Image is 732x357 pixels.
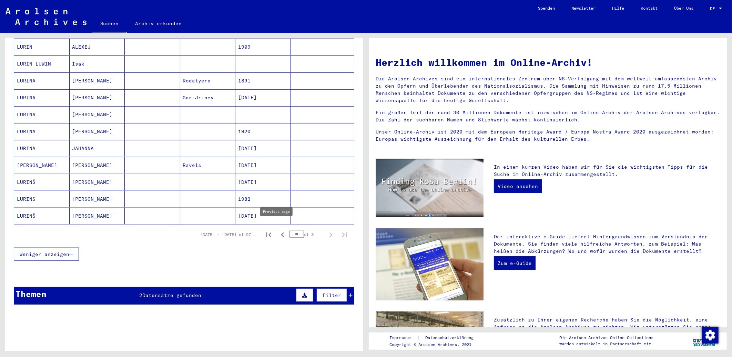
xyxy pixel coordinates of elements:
[235,72,291,89] mat-cell: 1891
[276,228,289,241] button: Previous page
[200,231,251,238] div: [DATE] – [DATE] of 57
[559,341,653,347] p: wurden entwickelt in Partnerschaft mit
[14,39,70,55] mat-cell: LURIN
[70,123,125,140] mat-cell: [PERSON_NAME]
[70,140,125,157] mat-cell: JAHANNA
[70,157,125,173] mat-cell: [PERSON_NAME]
[702,327,718,343] div: Zustimmung ändern
[390,341,482,348] p: Copyright © Arolsen Archives, 2021
[14,208,70,224] mat-cell: LURINŠ
[14,140,70,157] mat-cell: LÜRINA
[127,15,190,32] a: Archiv erkunden
[324,228,338,241] button: Next page
[323,292,341,298] span: Filter
[14,191,70,207] mat-cell: LURINS
[70,191,125,207] mat-cell: [PERSON_NAME]
[92,15,127,33] a: Suchen
[14,248,79,261] button: Weniger anzeigen
[14,157,70,173] mat-cell: [PERSON_NAME]
[14,123,70,140] mat-cell: LURINA
[376,228,484,300] img: eguide.jpg
[420,334,482,341] a: Datenschutzerklärung
[70,174,125,190] mat-cell: [PERSON_NAME]
[180,89,236,106] mat-cell: Gar-Jriney
[559,335,653,341] p: Die Arolsen Archives Online-Collections
[70,56,125,72] mat-cell: Isak
[702,327,719,344] img: Zustimmung ändern
[14,106,70,123] mat-cell: LURINA
[70,106,125,123] mat-cell: [PERSON_NAME]
[70,208,125,224] mat-cell: [PERSON_NAME]
[235,208,291,224] mat-cell: [DATE]
[16,288,47,300] div: Themen
[6,8,87,25] img: Arolsen_neg.svg
[494,233,720,255] p: Der interaktive e-Guide liefert Hintergrundwissen zum Verständnis der Dokumente. Sie finden viele...
[376,109,720,123] p: Ein großer Teil der rund 30 Millionen Dokumente ist inzwischen im Online-Archiv der Arolsen Archi...
[235,123,291,140] mat-cell: 1920
[390,334,417,341] a: Impressum
[338,228,352,241] button: Last page
[494,256,536,270] a: Zum e-Guide
[235,191,291,207] mat-cell: 1982
[180,72,236,89] mat-cell: Rodatyere
[180,157,236,173] mat-cell: Ravels
[376,159,484,217] img: video.jpg
[494,316,720,345] p: Zusätzlich zu Ihrer eigenen Recherche haben Sie die Möglichkeit, eine Anfrage an die Arolsen Arch...
[70,72,125,89] mat-cell: [PERSON_NAME]
[317,289,347,302] button: Filter
[20,251,69,257] span: Weniger anzeigen
[376,55,720,70] h1: Herzlich willkommen im Online-Archiv!
[235,89,291,106] mat-cell: [DATE]
[14,89,70,106] mat-cell: LURINA
[235,140,291,157] mat-cell: [DATE]
[70,39,125,55] mat-cell: ALEXEJ
[235,174,291,190] mat-cell: [DATE]
[143,292,202,298] span: Datensätze gefunden
[692,332,718,349] img: yv_logo.png
[14,56,70,72] mat-cell: LURIN LUWIN
[262,228,276,241] button: First page
[376,75,720,104] p: Die Arolsen Archives sind ein internationales Zentrum über NS-Verfolgung mit dem weltweit umfasse...
[390,334,482,341] div: |
[70,89,125,106] mat-cell: [PERSON_NAME]
[14,72,70,89] mat-cell: LURINA
[494,163,720,178] p: In einem kurzen Video haben wir für Sie die wichtigsten Tipps für die Suche im Online-Archiv zusa...
[140,292,143,298] span: 2
[494,179,542,193] a: Video ansehen
[14,174,70,190] mat-cell: LURINŠ
[710,6,718,11] span: DE
[376,128,720,143] p: Unser Online-Archiv ist 2020 mit dem European Heritage Award / Europa Nostra Award 2020 ausgezeic...
[235,39,291,55] mat-cell: 1909
[289,231,324,238] div: of 3
[235,157,291,173] mat-cell: [DATE]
